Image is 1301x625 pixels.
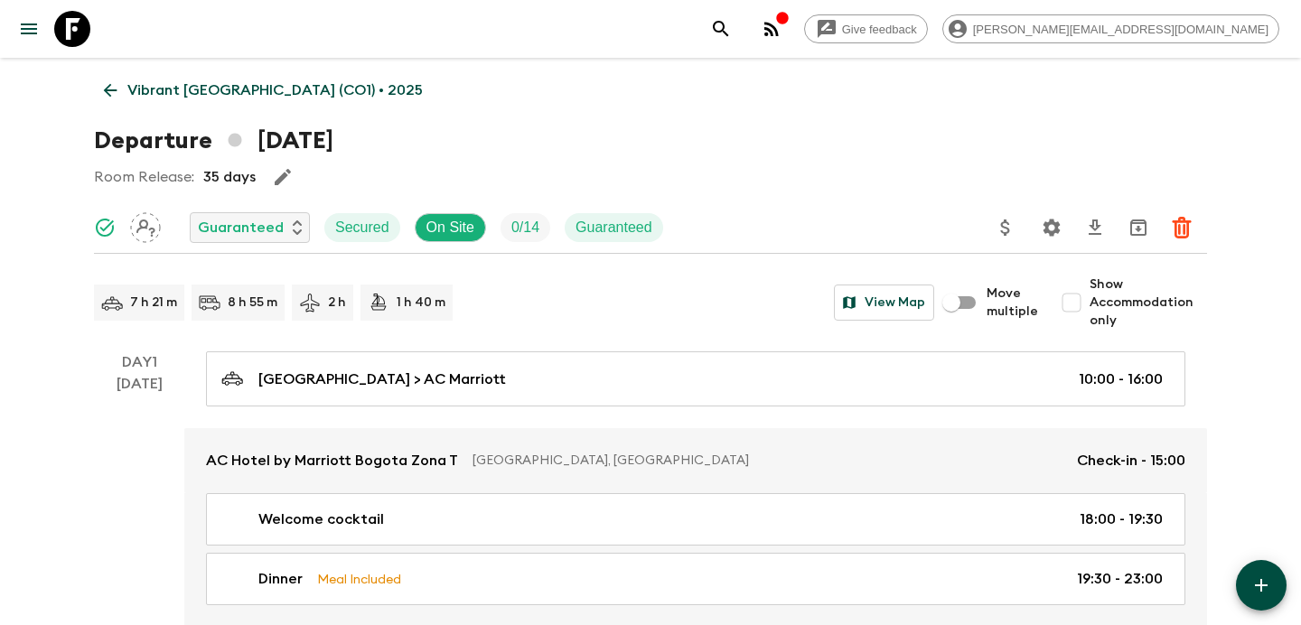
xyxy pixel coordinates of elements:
[258,508,384,530] p: Welcome cocktail
[963,23,1278,36] span: [PERSON_NAME][EMAIL_ADDRESS][DOMAIN_NAME]
[94,72,433,108] a: Vibrant [GEOGRAPHIC_DATA] (CO1) • 2025
[184,428,1207,493] a: AC Hotel by Marriott Bogota Zona T[GEOGRAPHIC_DATA], [GEOGRAPHIC_DATA]Check-in - 15:00
[130,294,177,312] p: 7 h 21 m
[501,213,550,242] div: Trip Fill
[127,79,423,101] p: Vibrant [GEOGRAPHIC_DATA] (CO1) • 2025
[1034,210,1070,246] button: Settings
[324,213,400,242] div: Secured
[942,14,1279,43] div: [PERSON_NAME][EMAIL_ADDRESS][DOMAIN_NAME]
[804,14,928,43] a: Give feedback
[130,218,161,232] span: Assign pack leader
[258,368,506,390] p: [GEOGRAPHIC_DATA] > AC Marriott
[415,213,486,242] div: On Site
[328,294,346,312] p: 2 h
[832,23,927,36] span: Give feedback
[11,11,47,47] button: menu
[397,294,445,312] p: 1 h 40 m
[1079,368,1163,390] p: 10:00 - 16:00
[94,123,333,159] h1: Departure [DATE]
[473,452,1062,470] p: [GEOGRAPHIC_DATA], [GEOGRAPHIC_DATA]
[206,351,1185,406] a: [GEOGRAPHIC_DATA] > AC Marriott10:00 - 16:00
[576,217,652,238] p: Guaranteed
[206,493,1185,546] a: Welcome cocktail18:00 - 19:30
[1077,568,1163,590] p: 19:30 - 23:00
[94,166,194,188] p: Room Release:
[1080,508,1163,530] p: 18:00 - 19:30
[1164,210,1200,246] button: Delete
[335,217,389,238] p: Secured
[987,210,1024,246] button: Update Price, Early Bird Discount and Costs
[317,569,401,589] p: Meal Included
[1120,210,1156,246] button: Archive (Completed, Cancelled or Unsynced Departures only)
[258,568,303,590] p: Dinner
[1077,210,1113,246] button: Download CSV
[228,294,277,312] p: 8 h 55 m
[206,553,1185,605] a: DinnerMeal Included19:30 - 23:00
[206,450,458,471] p: AC Hotel by Marriott Bogota Zona T
[198,217,284,238] p: Guaranteed
[94,351,184,373] p: Day 1
[834,285,934,321] button: View Map
[426,217,474,238] p: On Site
[94,217,116,238] svg: Synced Successfully
[1090,275,1207,330] span: Show Accommodation only
[511,217,539,238] p: 0 / 14
[703,11,739,47] button: search adventures
[1077,450,1185,471] p: Check-in - 15:00
[203,166,256,188] p: 35 days
[987,285,1039,321] span: Move multiple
